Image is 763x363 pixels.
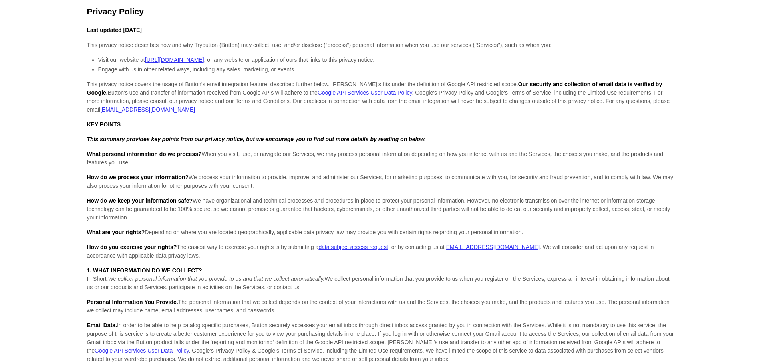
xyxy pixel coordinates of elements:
strong: Email Data. [87,322,117,329]
p: When you visit, use, or navigate our Services, we may process personal information depending on h... [87,150,676,167]
a: [EMAIL_ADDRESS][DOMAIN_NAME] [100,106,195,113]
a: data subject access request [318,244,388,250]
a: [URL][DOMAIN_NAME] [145,57,204,63]
p: Depending on where you are located geographically, applicable data privacy law may provide you wi... [87,228,676,237]
p: This privacy notice describes how and why Trybutton (Button) may collect, use, and/or disclose ("... [87,41,676,49]
em: We collect personal information that you provide to us and that we collect automatically. [108,276,324,282]
p: We process your information to provide, improve, and administer our Services, for marketing purpo... [87,173,676,190]
p: The easiest way to exercise your rights is by submitting a , or by contacting us at . We will con... [87,243,676,260]
a: Google API Services User Data Policy [318,89,412,96]
strong: Personal Information You Provide. [87,299,178,305]
strong: How do we process your information? [87,174,189,180]
li: Visit our website at , or any website or application of ours that links to this privacy notice. [98,56,676,64]
a: [EMAIL_ADDRESS][DOMAIN_NAME] [445,244,540,250]
strong: How do you exercise your rights? [87,244,177,250]
p: We have organizational and technical processes and procedures in place to protect your personal i... [87,197,676,222]
p: In Short: We collect personal information that you provide to us when you register on the Service... [87,266,676,292]
strong: KEY POINTS [87,121,121,128]
strong: 1. WHAT INFORMATION DO WE COLLECT? [87,267,202,274]
a: Google API Services User Data Policy [95,347,189,354]
strong: What personal information do we process? [87,151,202,157]
p: The personal information that we collect depends on the context of your interactions with us and ... [87,298,676,315]
li: Engage with us in other related ways, including any sales, marketing, or events. [98,65,676,74]
em: This summary provides key points from our privacy notice, but we encourage you to find out more d... [87,136,426,142]
strong: Last updated [DATE] [87,27,142,33]
p: This privacy notice covers the usage of Button’s email integration feature, described further bel... [87,80,676,114]
strong: How do we keep your information safe? [87,197,193,204]
strong: What are your rights? [87,229,145,235]
strong: Privacy Policy [87,7,144,16]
